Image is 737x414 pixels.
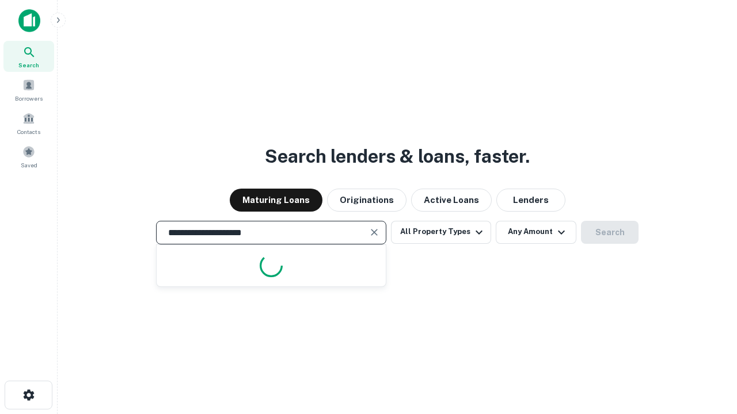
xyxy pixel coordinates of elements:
[411,189,492,212] button: Active Loans
[3,41,54,72] a: Search
[496,189,565,212] button: Lenders
[18,60,39,70] span: Search
[679,322,737,377] iframe: Chat Widget
[15,94,43,103] span: Borrowers
[265,143,530,170] h3: Search lenders & loans, faster.
[366,224,382,240] button: Clear
[17,127,40,136] span: Contacts
[3,141,54,172] a: Saved
[327,189,407,212] button: Originations
[3,74,54,105] a: Borrowers
[21,160,37,170] span: Saved
[496,221,576,244] button: Any Amount
[230,189,322,212] button: Maturing Loans
[391,221,491,244] button: All Property Types
[3,108,54,139] a: Contacts
[18,9,40,32] img: capitalize-icon.png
